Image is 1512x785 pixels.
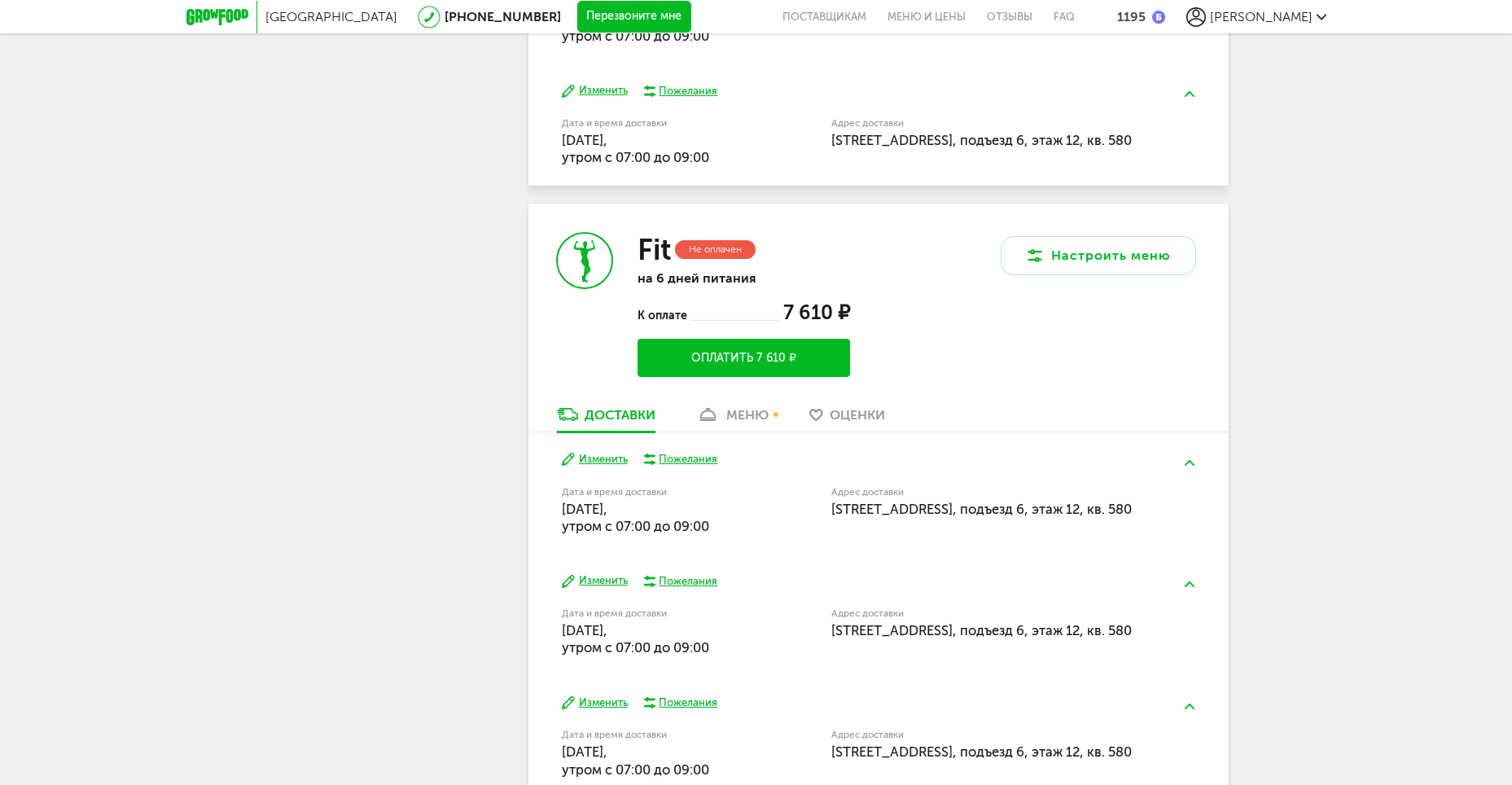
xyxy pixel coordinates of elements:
[831,743,1132,760] span: [STREET_ADDRESS], подъезд 6, этаж 12, кв. 580
[831,501,1132,517] span: [STREET_ADDRESS], подъезд 6, этаж 12, кв. 580
[562,501,709,534] span: [DATE], утром c 07:00 до 09:00
[549,406,664,432] a: Доставки
[562,743,709,777] span: [DATE], утром c 07:00 до 09:00
[830,407,885,423] span: Оценки
[675,240,756,259] div: Не оплачен
[562,488,748,497] label: Дата и время доставки
[562,11,747,44] span: [DATE][GEOGRAPHIC_DATA], утром c 07:00 до 09:00
[562,83,628,99] button: Изменить
[585,407,655,423] div: Доставки
[1001,236,1196,275] button: Настроить меню
[265,9,397,24] span: [GEOGRAPHIC_DATA]
[562,695,628,711] button: Изменить
[831,119,1135,128] label: Адрес доставки
[562,452,628,467] button: Изменить
[644,695,718,710] button: Пожелания
[1117,9,1146,24] div: 1195
[783,300,850,324] span: 7 610 ₽
[831,609,1135,618] label: Адрес доставки
[638,270,849,286] p: на 6 дней питания
[801,406,893,432] a: Оценки
[1185,704,1194,709] img: arrow-up-green.5eb5f82.svg
[577,1,691,33] button: Перезвоните мне
[562,132,709,165] span: [DATE], утром c 07:00 до 09:00
[659,695,717,710] div: Пожелания
[562,119,748,128] label: Дата и время доставки
[1185,91,1194,97] img: arrow-up-green.5eb5f82.svg
[562,622,709,656] span: [DATE], утром c 07:00 до 09:00
[831,622,1132,638] span: [STREET_ADDRESS], подъезд 6, этаж 12, кв. 580
[644,574,718,589] button: Пожелания
[638,339,849,377] button: Оплатить 7 610 ₽
[831,488,1135,497] label: Адрес доставки
[1152,11,1165,24] img: bonus_b.cdccf46.png
[1185,581,1194,587] img: arrow-up-green.5eb5f82.svg
[831,730,1135,739] label: Адрес доставки
[644,84,718,99] button: Пожелания
[644,452,718,467] button: Пожелания
[831,132,1132,148] span: [STREET_ADDRESS], подъезд 6, этаж 12, кв. 580
[562,573,628,589] button: Изменить
[726,407,769,423] div: меню
[659,84,717,99] div: Пожелания
[659,452,717,467] div: Пожелания
[1210,9,1313,24] span: [PERSON_NAME]
[638,232,671,267] h3: Fit
[659,574,717,589] div: Пожелания
[562,730,748,739] label: Дата и время доставки
[445,9,561,24] a: [PHONE_NUMBER]
[1185,460,1194,466] img: arrow-up-green.5eb5f82.svg
[562,609,748,618] label: Дата и время доставки
[688,406,777,432] a: меню
[638,309,689,322] span: К оплате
